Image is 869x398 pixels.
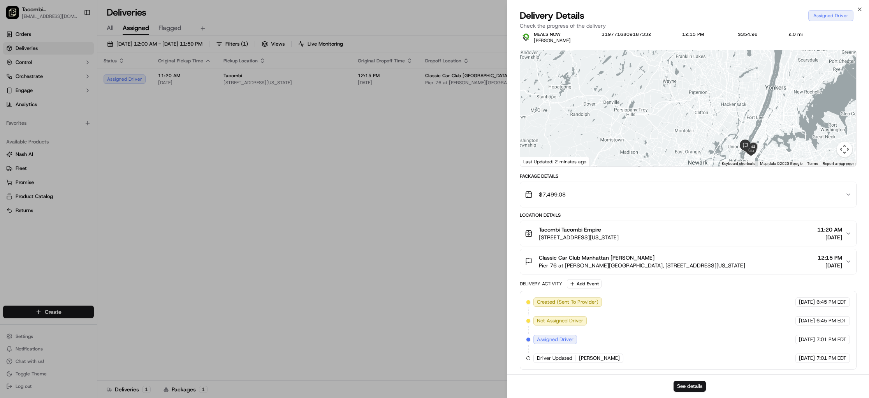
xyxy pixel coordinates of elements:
[520,249,856,274] button: Classic Car Club Manhattan [PERSON_NAME]Pier 76 at [PERSON_NAME][GEOGRAPHIC_DATA], [STREET_ADDRES...
[520,31,532,44] img: melas_now_logo.png
[539,191,566,198] span: $7,499.08
[816,317,846,324] span: 6:45 PM EDT
[722,161,755,166] button: Keyboard shortcuts
[77,132,94,138] span: Pylon
[8,114,14,120] div: 📗
[16,113,60,121] span: Knowledge Base
[20,50,140,58] input: Got a question? Start typing here...
[799,299,815,306] span: [DATE]
[537,336,573,343] span: Assigned Driver
[738,31,776,37] div: $354.96
[674,381,706,392] button: See details
[817,233,842,241] span: [DATE]
[520,9,584,22] span: Delivery Details
[799,355,815,362] span: [DATE]
[807,161,818,166] a: Terms (opens in new tab)
[8,8,23,23] img: Nash
[760,161,802,166] span: Map data ©2025 Google
[520,212,857,218] div: Location Details
[799,317,815,324] span: [DATE]
[816,299,846,306] span: 6:45 PM EDT
[520,157,590,166] div: Last Updated: 2 minutes ago
[520,281,562,287] div: Delivery Activity
[132,77,142,86] button: Start new chat
[8,31,142,44] p: Welcome 👋
[26,74,128,82] div: Start new chat
[522,156,548,166] a: Open this area in Google Maps (opens a new window)
[520,22,857,30] p: Check the progress of the delivery
[74,113,125,121] span: API Documentation
[520,173,857,179] div: Package Details
[26,82,99,88] div: We're available if you need us!
[63,110,128,124] a: 💻API Documentation
[682,31,726,37] div: 12:15 PM
[579,355,620,362] span: [PERSON_NAME]
[823,161,854,166] a: Report a map error
[66,114,72,120] div: 💻
[539,226,601,233] span: Tacombi Tacombi Empire
[520,182,856,207] button: $7,499.08
[816,336,846,343] span: 7:01 PM EDT
[537,355,572,362] span: Driver Updated
[55,132,94,138] a: Powered byPylon
[818,262,842,269] span: [DATE]
[817,226,842,233] span: 11:20 AM
[539,254,654,262] span: Classic Car Club Manhattan [PERSON_NAME]
[522,156,548,166] img: Google
[837,142,852,157] button: Map camera controls
[534,37,571,44] span: [PERSON_NAME]
[567,279,602,288] button: Add Event
[788,31,826,37] div: 2.0 mi
[5,110,63,124] a: 📗Knowledge Base
[537,299,598,306] span: Created (Sent To Provider)
[816,355,846,362] span: 7:01 PM EDT
[539,233,619,241] span: [STREET_ADDRESS][US_STATE]
[539,262,745,269] span: Pier 76 at [PERSON_NAME][GEOGRAPHIC_DATA], [STREET_ADDRESS][US_STATE]
[818,254,842,262] span: 12:15 PM
[799,336,815,343] span: [DATE]
[8,74,22,88] img: 1736555255976-a54dd68f-1ca7-489b-9aae-adbdc363a1c4
[602,31,651,37] button: 3197716809187332
[534,31,571,37] p: MEALS NOW
[520,221,856,246] button: Tacombi Tacombi Empire[STREET_ADDRESS][US_STATE]11:20 AM[DATE]
[537,317,583,324] span: Not Assigned Driver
